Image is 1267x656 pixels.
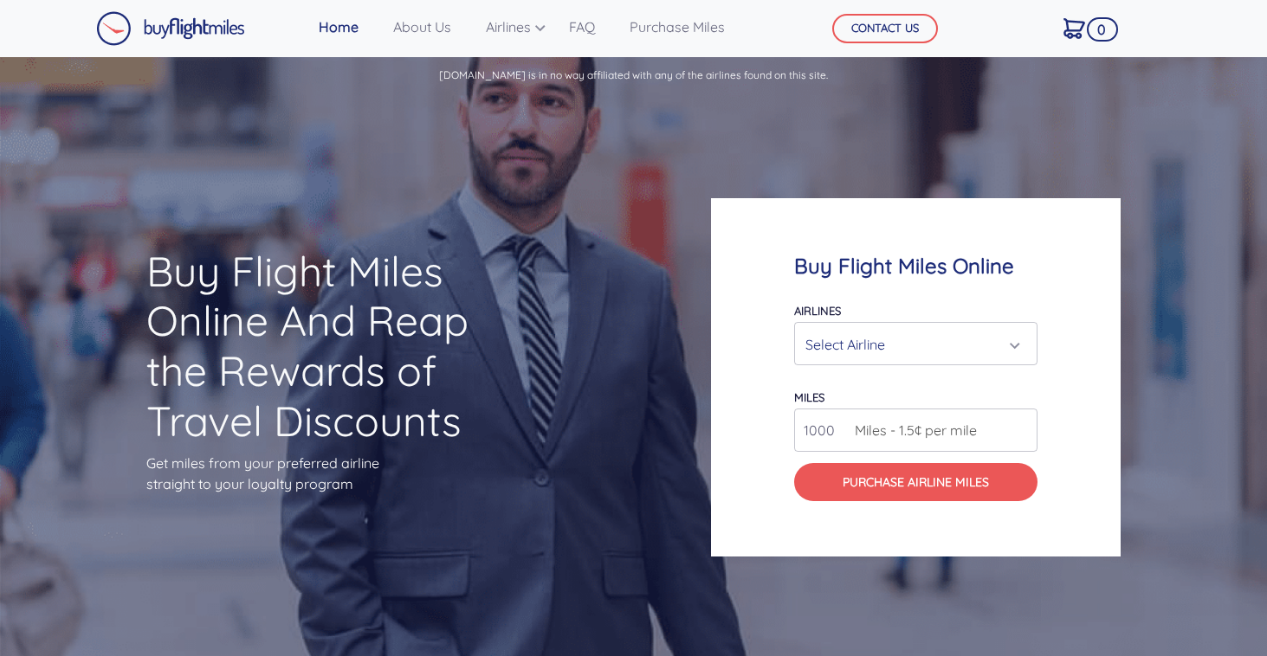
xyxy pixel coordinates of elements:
[846,420,977,441] span: Miles - 1.5¢ per mile
[794,304,841,318] label: Airlines
[146,247,487,446] h1: Buy Flight Miles Online And Reap the Rewards of Travel Discounts
[96,7,245,50] a: Buy Flight Miles Logo
[623,10,732,44] a: Purchase Miles
[1087,17,1118,42] span: 0
[312,10,365,44] a: Home
[146,453,487,494] p: Get miles from your preferred airline straight to your loyalty program
[1057,10,1092,46] a: 0
[386,10,458,44] a: About Us
[479,10,541,44] a: Airlines
[832,14,938,43] button: CONTACT US
[794,463,1038,500] button: Purchase Airline Miles
[805,328,1016,361] div: Select Airline
[794,390,824,404] label: miles
[794,254,1038,279] h4: Buy Flight Miles Online
[1063,18,1085,39] img: Cart
[96,11,245,46] img: Buy Flight Miles Logo
[794,322,1038,365] button: Select Airline
[562,10,602,44] a: FAQ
